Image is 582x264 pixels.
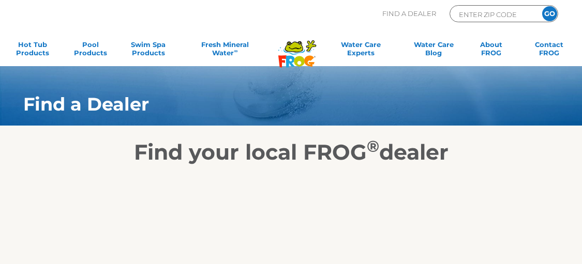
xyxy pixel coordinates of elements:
[367,136,379,156] sup: ®
[542,6,557,21] input: GO
[184,40,266,61] a: Fresh MineralWater∞
[23,94,518,115] h1: Find a Dealer
[411,40,456,61] a: Water CareBlog
[68,40,113,61] a: PoolProducts
[8,139,574,165] h2: Find your local FROG dealer
[382,5,436,22] p: Find A Dealer
[323,40,398,61] a: Water CareExperts
[527,40,572,61] a: ContactFROG
[234,48,237,54] sup: ∞
[273,27,322,68] img: Frog Products Logo
[126,40,171,61] a: Swim SpaProducts
[469,40,514,61] a: AboutFROG
[10,40,55,61] a: Hot TubProducts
